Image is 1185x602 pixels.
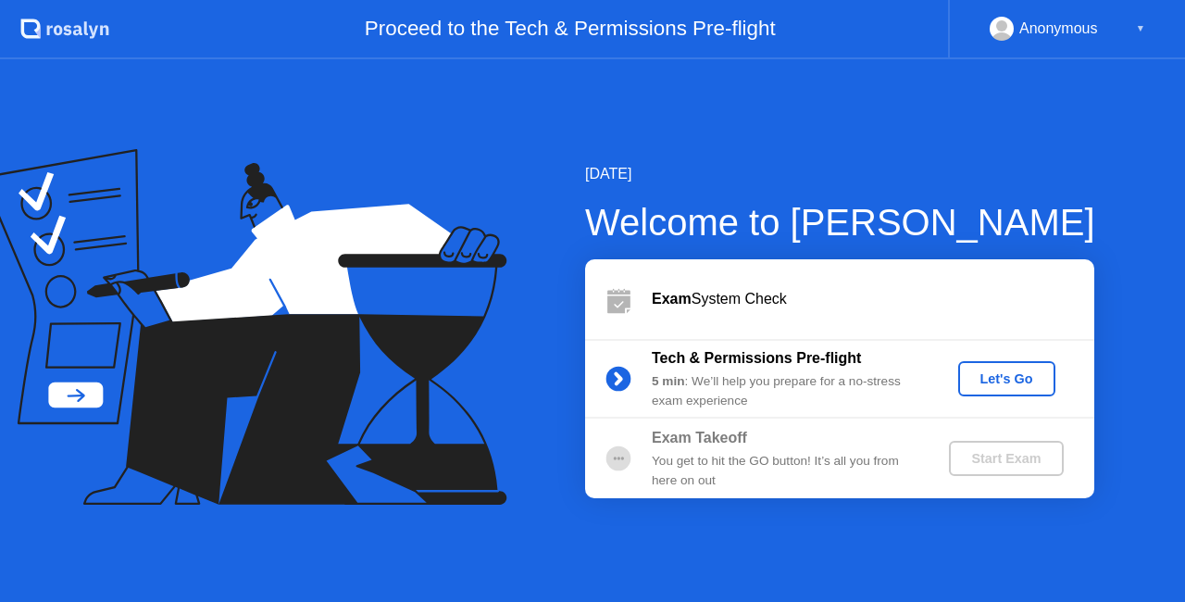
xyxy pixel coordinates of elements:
div: ▼ [1136,17,1145,41]
div: [DATE] [585,163,1095,185]
div: Welcome to [PERSON_NAME] [585,194,1095,250]
b: Tech & Permissions Pre-flight [652,350,861,366]
div: Anonymous [1019,17,1098,41]
b: 5 min [652,374,685,388]
div: Let's Go [966,371,1048,386]
div: You get to hit the GO button! It’s all you from here on out [652,452,918,490]
div: Start Exam [956,451,1055,466]
button: Start Exam [949,441,1063,476]
b: Exam [652,291,692,307]
div: System Check [652,288,1094,310]
button: Let's Go [958,361,1055,396]
b: Exam Takeoff [652,430,747,445]
div: : We’ll help you prepare for a no-stress exam experience [652,372,918,410]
